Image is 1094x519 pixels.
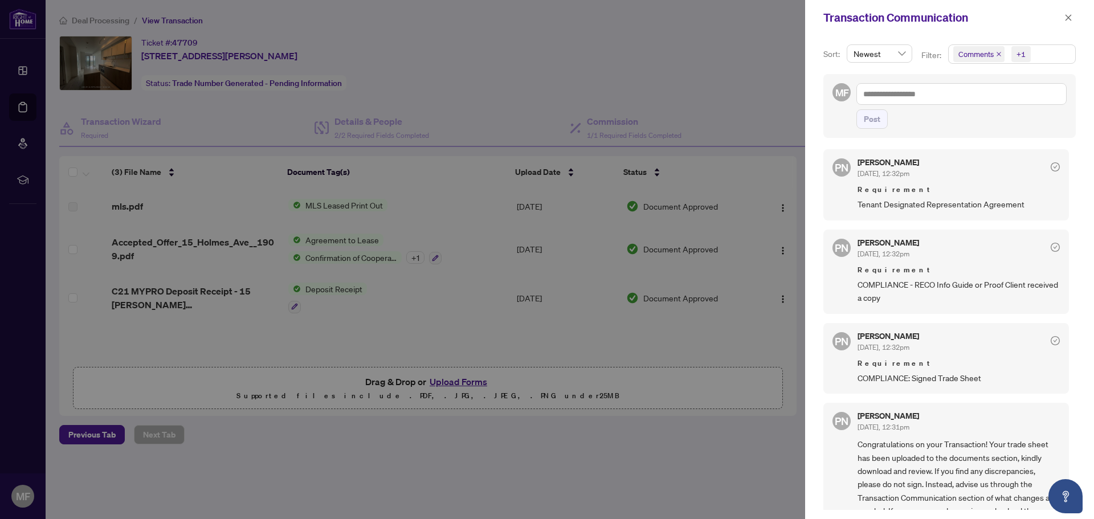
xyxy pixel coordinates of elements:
span: check-circle [1051,162,1060,171]
span: [DATE], 12:31pm [858,423,909,431]
span: Comments [958,48,994,60]
button: Post [856,109,888,129]
span: [DATE], 12:32pm [858,250,909,258]
span: Tenant Designated Representation Agreement [858,198,1060,211]
span: PN [835,413,848,429]
button: Open asap [1048,479,1083,513]
span: COMPLIANCE: Signed Trade Sheet [858,371,1060,385]
div: +1 [1017,48,1026,60]
h5: [PERSON_NAME] [858,412,919,420]
span: close [1064,14,1072,22]
span: close [996,51,1002,57]
p: Filter: [921,49,943,62]
p: Sort: [823,48,842,60]
span: PN [835,160,848,175]
span: [DATE], 12:32pm [858,343,909,352]
span: PN [835,333,848,349]
h5: [PERSON_NAME] [858,332,919,340]
span: Comments [953,46,1005,62]
span: PN [835,240,848,256]
span: check-circle [1051,336,1060,345]
span: check-circle [1051,243,1060,252]
span: Newest [854,45,905,62]
div: Transaction Communication [823,9,1061,26]
span: MF [835,85,848,100]
span: Requirement [858,264,1060,276]
span: [DATE], 12:32pm [858,169,909,178]
h5: [PERSON_NAME] [858,239,919,247]
span: Requirement [858,184,1060,195]
h5: [PERSON_NAME] [858,158,919,166]
span: Requirement [858,358,1060,369]
span: COMPLIANCE - RECO Info Guide or Proof Client received a copy [858,278,1060,305]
